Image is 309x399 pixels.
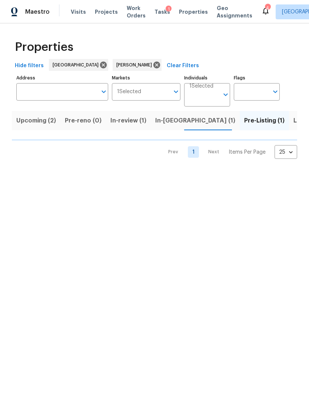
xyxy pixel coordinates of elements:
span: Hide filters [15,61,44,71]
span: In-[GEOGRAPHIC_DATA] (1) [155,115,235,126]
span: Visits [71,8,86,16]
button: Clear Filters [164,59,202,73]
span: Maestro [25,8,50,16]
span: Pre-Listing (1) [244,115,285,126]
span: Clear Filters [167,61,199,71]
span: 1 Selected [117,89,141,95]
button: Open [171,86,181,97]
span: Upcoming (2) [16,115,56,126]
div: 1 [166,6,172,13]
span: Work Orders [127,4,146,19]
label: Individuals [184,76,230,80]
span: Geo Assignments [217,4,252,19]
div: [PERSON_NAME] [113,59,162,71]
label: Flags [234,76,280,80]
span: [GEOGRAPHIC_DATA] [53,61,102,69]
label: Markets [112,76,181,80]
button: Open [99,86,109,97]
div: 25 [275,143,297,162]
button: Hide filters [12,59,47,73]
span: Projects [95,8,118,16]
span: In-review (1) [110,115,146,126]
span: Tasks [154,9,170,14]
nav: Pagination Navigation [161,145,297,159]
span: Properties [15,43,73,51]
button: Open [220,89,231,100]
span: [PERSON_NAME] [116,61,155,69]
span: 1 Selected [189,83,213,89]
button: Open [270,86,280,97]
span: Properties [179,8,208,16]
div: 4 [265,4,270,12]
p: Items Per Page [229,148,266,156]
span: Pre-reno (0) [65,115,102,126]
a: Goto page 1 [188,146,199,158]
div: [GEOGRAPHIC_DATA] [49,59,108,71]
label: Address [16,76,108,80]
